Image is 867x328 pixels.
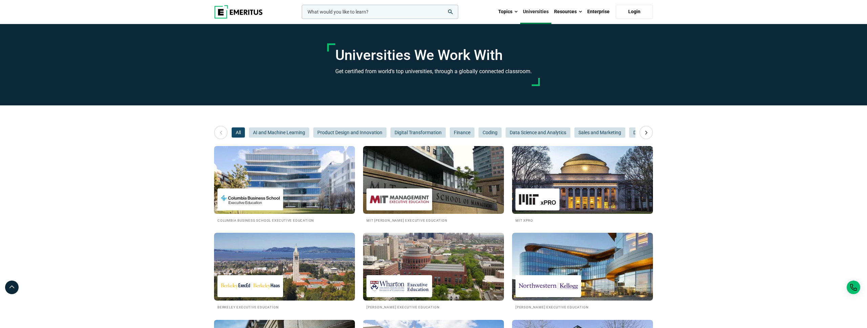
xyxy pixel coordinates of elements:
input: woocommerce-product-search-field-0 [302,5,458,19]
h2: [PERSON_NAME] Executive Education [366,304,501,310]
h2: MIT xPRO [515,217,650,223]
a: Universities We Work With Wharton Executive Education [PERSON_NAME] Executive Education [363,233,504,310]
img: Universities We Work With [363,146,504,214]
a: Universities We Work With MIT xPRO MIT xPRO [512,146,653,223]
h3: Get certified from world’s top universities, through a globally connected classroom. [335,67,532,76]
img: MIT xPRO [519,192,556,207]
h2: Columbia Business School Executive Education [217,217,352,223]
img: Kellogg Executive Education [519,279,578,294]
img: Universities We Work With [214,233,355,301]
img: MIT Sloan Executive Education [370,192,429,207]
button: Coding [479,127,502,138]
h1: Universities We Work With [335,47,532,64]
button: All [232,127,245,138]
h2: [PERSON_NAME] Executive Education [515,304,650,310]
img: Universities We Work With [214,146,355,214]
button: Finance [450,127,474,138]
img: Universities We Work With [363,233,504,301]
button: Digital Marketing [629,127,673,138]
button: Digital Transformation [390,127,446,138]
img: Universities We Work With [512,146,653,214]
img: Wharton Executive Education [370,279,429,294]
h2: Berkeley Executive Education [217,304,352,310]
a: Universities We Work With Columbia Business School Executive Education Columbia Business School E... [214,146,355,223]
a: Universities We Work With Kellogg Executive Education [PERSON_NAME] Executive Education [512,233,653,310]
img: Columbia Business School Executive Education [221,192,280,207]
a: Universities We Work With Berkeley Executive Education Berkeley Executive Education [214,233,355,310]
a: Universities We Work With MIT Sloan Executive Education MIT [PERSON_NAME] Executive Education [363,146,504,223]
button: Product Design and Innovation [313,127,386,138]
button: AI and Machine Learning [249,127,309,138]
h2: MIT [PERSON_NAME] Executive Education [366,217,501,223]
img: Universities We Work With [512,233,653,301]
img: Berkeley Executive Education [221,279,280,294]
a: Login [616,5,653,19]
button: Sales and Marketing [574,127,625,138]
button: Data Science and Analytics [506,127,570,138]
